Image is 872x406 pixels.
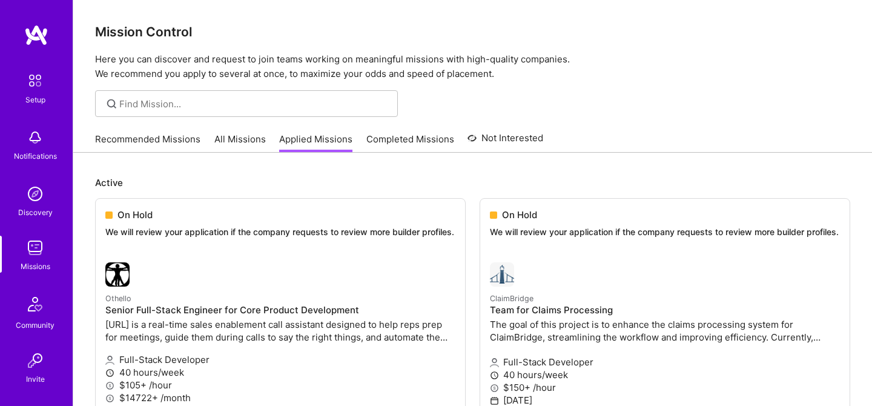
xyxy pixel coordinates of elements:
[105,381,114,390] i: icon MoneyGray
[490,226,840,238] p: We will review your application if the company requests to review more builder profiles.
[16,319,54,331] div: Community
[24,24,48,46] img: logo
[490,396,499,405] i: icon Calendar
[105,353,455,366] p: Full-Stack Developer
[95,24,850,39] h3: Mission Control
[105,366,455,379] p: 40 hours/week
[105,368,114,378] i: icon Clock
[105,356,114,365] i: icon Applicant
[279,133,352,153] a: Applied Missions
[95,176,850,189] p: Active
[105,318,455,344] p: [URL] is a real-time sales enablement call assistant designed to help reps prep for meetings, gui...
[119,98,389,110] input: Find Mission...
[490,384,499,393] i: icon MoneyGray
[214,133,266,153] a: All Missions
[117,208,153,221] span: On Hold
[14,150,57,162] div: Notifications
[95,133,200,153] a: Recommended Missions
[105,262,130,287] img: Othello company logo
[22,68,48,93] img: setup
[502,208,537,221] span: On Hold
[25,93,45,106] div: Setup
[23,348,47,373] img: Invite
[105,97,119,111] i: icon SearchGrey
[21,290,50,319] img: Community
[23,125,47,150] img: bell
[490,305,840,316] h4: Team for Claims Processing
[105,305,455,316] h4: Senior Full-Stack Engineer for Core Product Development
[18,206,53,219] div: Discovery
[23,236,47,260] img: teamwork
[490,294,533,303] small: ClaimBridge
[490,358,499,367] i: icon Applicant
[490,318,840,344] p: The goal of this project is to enhance the claims processing system for ClaimBridge, streamlining...
[105,226,455,238] p: We will review your application if the company requests to review more builder profiles.
[21,260,50,273] div: Missions
[105,391,455,404] p: $14722+ /month
[26,373,45,385] div: Invite
[105,294,131,303] small: Othello
[490,356,840,368] p: Full-Stack Developer
[23,182,47,206] img: discovery
[105,379,455,391] p: $105+ /hour
[490,262,514,287] img: ClaimBridge company logo
[366,133,454,153] a: Completed Missions
[95,52,850,81] p: Here you can discover and request to join teams working on meaningful missions with high-quality ...
[490,371,499,380] i: icon Clock
[490,368,840,381] p: 40 hours/week
[490,381,840,394] p: $150+ /hour
[467,131,543,153] a: Not Interested
[105,394,114,403] i: icon MoneyGray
